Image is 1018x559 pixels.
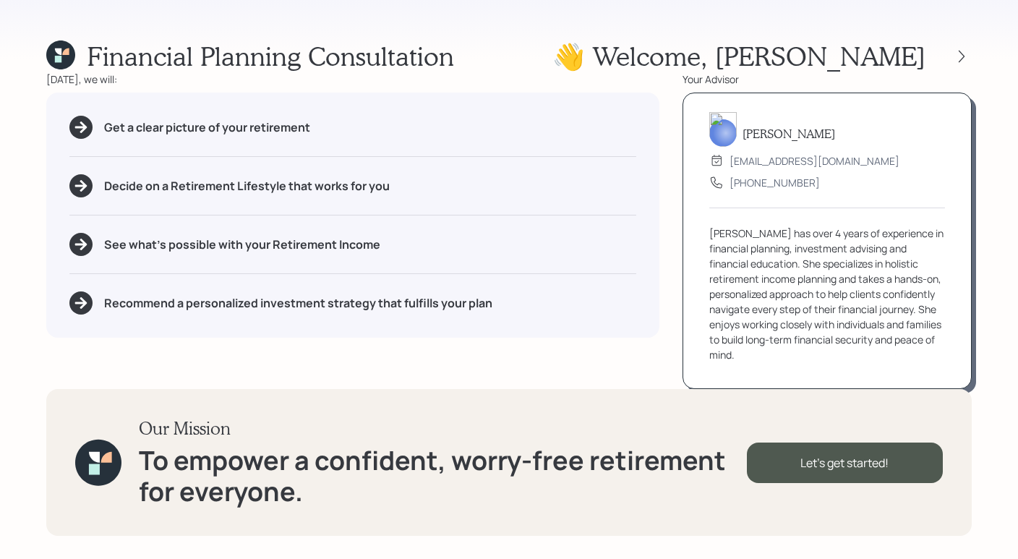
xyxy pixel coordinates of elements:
[747,443,943,483] div: Let's get started!
[709,226,945,362] div: [PERSON_NAME] has over 4 years of experience in financial planning, investment advising and finan...
[104,179,390,193] h5: Decide on a Retirement Lifestyle that works for you
[709,112,737,147] img: aleksandra-headshot.png
[683,72,972,87] div: Your Advisor
[87,40,454,72] h1: Financial Planning Consultation
[46,72,659,87] div: [DATE], we will:
[139,418,746,439] h3: Our Mission
[139,445,746,507] h1: To empower a confident, worry-free retirement for everyone.
[104,121,310,135] h5: Get a clear picture of your retirement
[730,153,899,168] div: [EMAIL_ADDRESS][DOMAIN_NAME]
[730,175,820,190] div: [PHONE_NUMBER]
[104,296,492,310] h5: Recommend a personalized investment strategy that fulfills your plan
[104,238,380,252] h5: See what's possible with your Retirement Income
[743,127,835,140] h5: [PERSON_NAME]
[552,40,925,72] h1: 👋 Welcome , [PERSON_NAME]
